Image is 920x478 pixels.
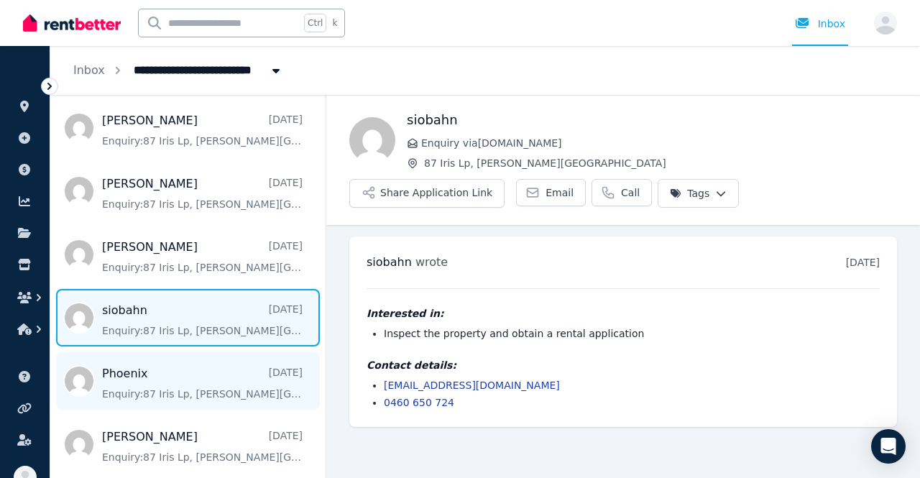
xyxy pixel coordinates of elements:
[516,179,586,206] a: Email
[23,12,121,34] img: RentBetter
[546,185,574,200] span: Email
[102,302,303,338] a: siobahn[DATE]Enquiry:87 Iris Lp, [PERSON_NAME][GEOGRAPHIC_DATA].
[367,358,880,372] h4: Contact details:
[73,63,105,77] a: Inbox
[102,365,303,401] a: Phoenix[DATE]Enquiry:87 Iris Lp, [PERSON_NAME][GEOGRAPHIC_DATA].
[846,257,880,268] time: [DATE]
[384,380,560,391] a: [EMAIL_ADDRESS][DOMAIN_NAME]
[621,185,640,200] span: Call
[421,136,897,150] span: Enquiry via [DOMAIN_NAME]
[384,397,454,408] a: 0460 650 724
[592,179,652,206] a: Call
[50,46,306,95] nav: Breadcrumb
[349,117,395,163] img: siobahn
[349,179,505,208] button: Share Application Link
[670,186,709,201] span: Tags
[871,429,906,464] div: Open Intercom Messenger
[102,428,303,464] a: [PERSON_NAME][DATE]Enquiry:87 Iris Lp, [PERSON_NAME][GEOGRAPHIC_DATA].
[102,175,303,211] a: [PERSON_NAME][DATE]Enquiry:87 Iris Lp, [PERSON_NAME][GEOGRAPHIC_DATA].
[102,239,303,275] a: [PERSON_NAME][DATE]Enquiry:87 Iris Lp, [PERSON_NAME][GEOGRAPHIC_DATA].
[384,326,880,341] li: Inspect the property and obtain a rental application
[415,255,448,269] span: wrote
[407,110,897,130] h1: siobahn
[658,179,739,208] button: Tags
[332,17,337,29] span: k
[304,14,326,32] span: Ctrl
[424,156,897,170] span: 87 Iris Lp, [PERSON_NAME][GEOGRAPHIC_DATA]
[367,306,880,321] h4: Interested in:
[795,17,845,31] div: Inbox
[102,112,303,148] a: [PERSON_NAME][DATE]Enquiry:87 Iris Lp, [PERSON_NAME][GEOGRAPHIC_DATA].
[367,255,412,269] span: siobahn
